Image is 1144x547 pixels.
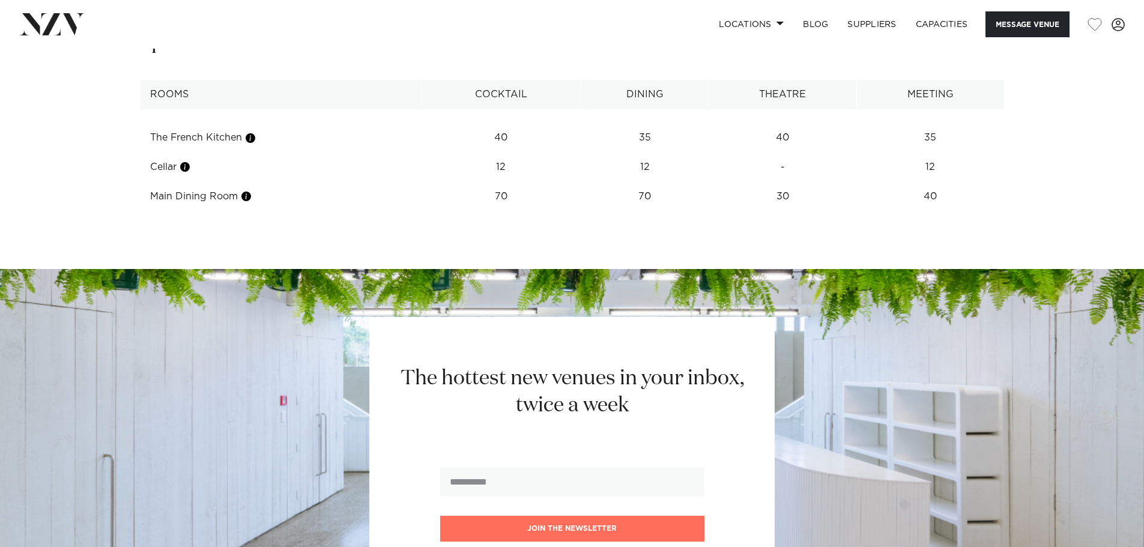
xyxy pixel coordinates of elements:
a: Locations [709,11,793,37]
td: - [709,153,857,182]
td: 12 [857,153,1004,182]
td: Cellar [140,153,421,182]
td: 12 [581,153,709,182]
td: 70 [421,182,581,211]
td: 40 [421,123,581,153]
th: Rooms [140,80,421,109]
img: nzv-logo.png [19,13,85,35]
h2: The hottest new venues in your inbox, twice a week [386,365,758,419]
td: Main Dining Room [140,182,421,211]
a: SUPPLIERS [838,11,906,37]
a: BLOG [793,11,838,37]
td: 70 [581,182,709,211]
th: Meeting [857,80,1004,109]
button: Join the newsletter [440,516,704,542]
a: Capacities [906,11,978,37]
td: 35 [857,123,1004,153]
td: 40 [709,123,857,153]
th: Cocktail [421,80,581,109]
td: 12 [421,153,581,182]
td: The French Kitchen [140,123,421,153]
td: 40 [857,182,1004,211]
th: Theatre [709,80,857,109]
th: Dining [581,80,709,109]
td: 30 [709,182,857,211]
button: Message Venue [985,11,1070,37]
td: 35 [581,123,709,153]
